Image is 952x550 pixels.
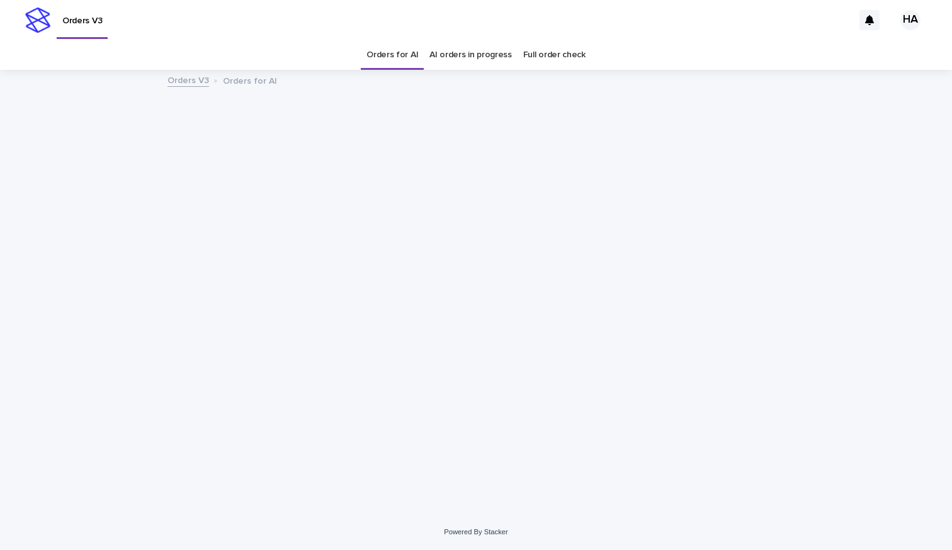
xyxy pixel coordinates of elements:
[223,73,277,87] p: Orders for AI
[900,10,921,30] div: HA
[523,40,586,70] a: Full order check
[167,72,209,87] a: Orders V3
[25,8,50,33] img: stacker-logo-s-only.png
[429,40,512,70] a: AI orders in progress
[444,528,507,536] a: Powered By Stacker
[366,40,418,70] a: Orders for AI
